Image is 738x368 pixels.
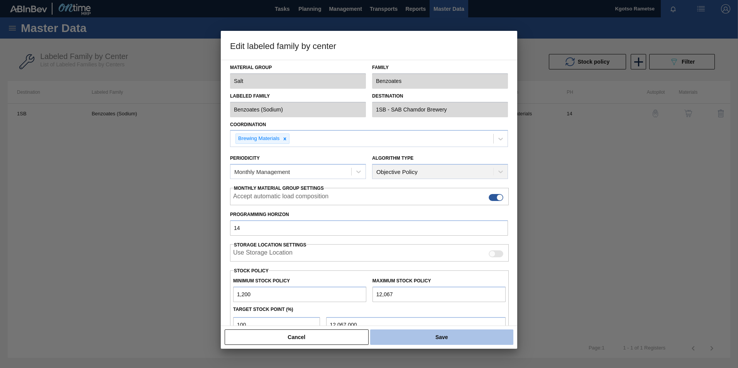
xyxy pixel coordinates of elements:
div: Monthly Management [234,169,290,175]
label: Labeled Family [230,91,366,102]
span: Monthly Material Group Settings [234,186,324,191]
label: Target Stock Point (%) [233,307,293,312]
label: Periodicity [230,155,260,161]
div: Brewing Materials [236,134,281,143]
button: Save [370,329,513,345]
label: Maximum Stock Policy [372,278,431,284]
label: Coordination [230,122,266,127]
label: Accept automatic load composition [233,193,328,202]
label: Algorithm Type [372,155,413,161]
span: Storage Location Settings [234,242,306,248]
label: Family [372,62,508,73]
label: When enabled, the system will display stocks from different storage locations. [233,249,293,258]
button: Cancel [225,329,369,345]
label: Material Group [230,62,366,73]
h3: Edit labeled family by center [221,31,517,60]
label: Programming Horizon [230,209,508,220]
label: Minimum Stock Policy [233,278,290,284]
label: Destination [372,91,508,102]
label: Stock Policy [234,268,269,273]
